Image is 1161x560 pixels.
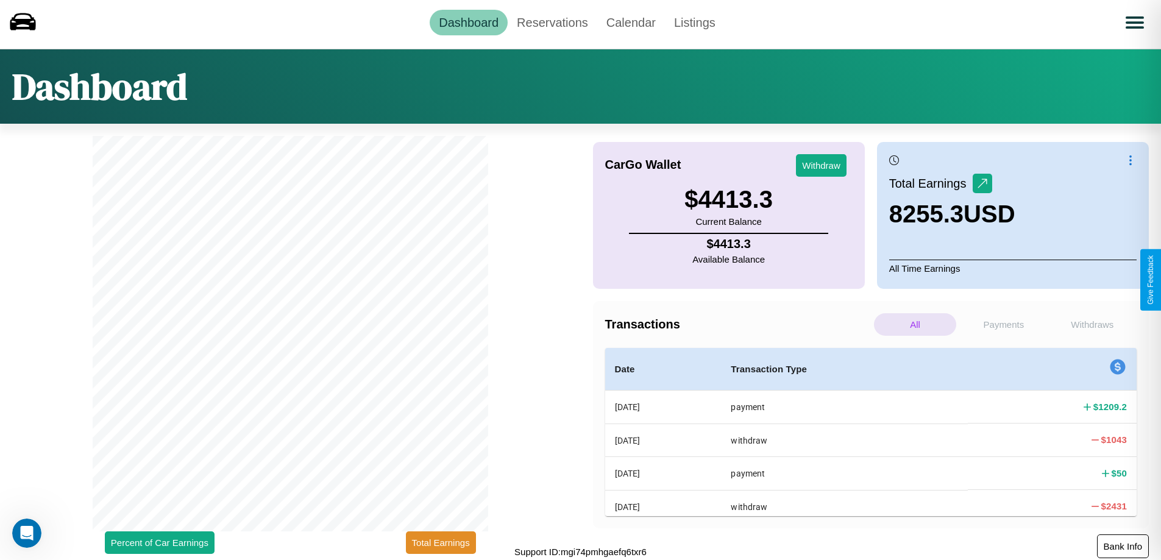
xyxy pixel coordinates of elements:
[514,544,647,560] p: Support ID: mgi74pmhgaefq6txr6
[605,490,722,523] th: [DATE]
[692,251,765,268] p: Available Balance
[889,200,1015,228] h3: 8255.3 USD
[1101,433,1127,446] h4: $ 1043
[597,10,665,35] a: Calendar
[1118,5,1152,40] button: Open menu
[731,362,958,377] h4: Transaction Type
[692,237,765,251] h4: $ 4413.3
[508,10,597,35] a: Reservations
[12,62,187,112] h1: Dashboard
[721,391,968,424] th: payment
[605,424,722,456] th: [DATE]
[962,313,1045,336] p: Payments
[665,10,725,35] a: Listings
[430,10,508,35] a: Dashboard
[615,362,712,377] h4: Date
[684,186,773,213] h3: $ 4413.3
[684,213,773,230] p: Current Balance
[1093,400,1127,413] h4: $ 1209.2
[605,391,722,424] th: [DATE]
[12,519,41,548] iframe: Intercom live chat
[406,531,476,554] button: Total Earnings
[721,424,968,456] th: withdraw
[105,531,215,554] button: Percent of Car Earnings
[721,490,968,523] th: withdraw
[1051,313,1134,336] p: Withdraws
[721,457,968,490] th: payment
[889,172,973,194] p: Total Earnings
[1101,500,1127,512] h4: $ 2431
[1112,467,1127,480] h4: $ 50
[1146,255,1155,305] div: Give Feedback
[889,260,1137,277] p: All Time Earnings
[1097,534,1149,558] button: Bank Info
[874,313,956,336] p: All
[605,158,681,172] h4: CarGo Wallet
[796,154,847,177] button: Withdraw
[605,457,722,490] th: [DATE]
[605,317,871,331] h4: Transactions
